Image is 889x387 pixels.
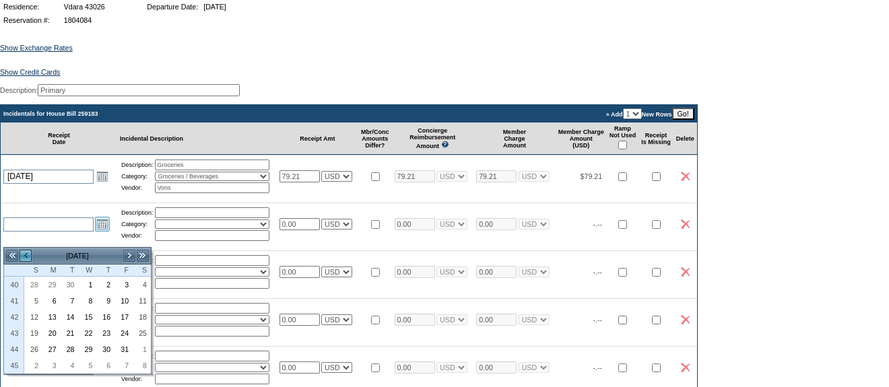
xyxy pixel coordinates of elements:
td: Vendor: [121,182,154,193]
a: 31 [115,342,132,357]
a: 29 [43,277,60,292]
td: Wednesday, October 15, 2025 [79,309,97,325]
input: Go! [672,108,694,120]
td: Wednesday, October 01, 2025 [79,277,97,293]
a: > [123,249,136,262]
a: 8 [133,358,150,373]
td: Sunday, October 05, 2025 [24,293,42,309]
td: Thursday, October 02, 2025 [96,277,114,293]
td: Sunday, October 26, 2025 [24,341,42,357]
td: Tuesday, November 04, 2025 [61,357,79,374]
td: Category: [121,172,154,181]
a: 1 [79,277,96,292]
td: » Add New Rows [392,105,697,122]
td: Monday, September 29, 2025 [42,277,61,293]
td: Receipt Amt [277,122,359,155]
td: Thursday, October 16, 2025 [96,309,114,325]
td: Thursday, November 06, 2025 [96,357,114,374]
span: -.-- [593,316,603,324]
td: Ramp Not Used [607,122,639,155]
a: 28 [61,342,78,357]
td: Residence: [1,1,61,13]
a: 30 [61,277,78,292]
th: 45 [4,357,24,374]
td: Monday, November 03, 2025 [42,357,61,374]
td: Member Charge Amount (USD) [556,122,607,155]
a: << [5,249,19,262]
a: 1 [133,342,150,357]
td: Friday, October 10, 2025 [114,293,133,309]
a: 21 [61,326,78,341]
a: 3 [43,358,60,373]
th: 44 [4,341,24,357]
td: Saturday, November 08, 2025 [133,357,151,374]
a: 15 [79,310,96,324]
a: 5 [79,358,96,373]
td: Receipt Is Missing [638,122,673,155]
span: -.-- [593,220,603,228]
td: Friday, October 31, 2025 [114,341,133,357]
td: Category: [121,219,154,229]
th: Thursday [96,265,114,277]
td: Incidental Description [117,122,277,155]
img: icon_delete2.gif [681,363,690,372]
th: Tuesday [61,265,79,277]
img: icon_delete2.gif [681,267,690,277]
td: Friday, October 03, 2025 [114,277,133,293]
th: Monday [42,265,61,277]
td: Departure Date: [145,1,200,13]
a: 7 [115,358,132,373]
a: 24 [115,326,132,341]
td: Saturday, October 25, 2025 [133,325,151,341]
td: Tuesday, October 14, 2025 [61,309,79,325]
th: 41 [4,293,24,309]
td: Monday, October 13, 2025 [42,309,61,325]
a: 13 [43,310,60,324]
a: 26 [25,342,42,357]
a: 28 [25,277,42,292]
span: -.-- [593,268,603,276]
td: Vdara 43026 [62,1,125,13]
a: 8 [79,293,96,308]
a: 17 [115,310,132,324]
img: questionMark_lightBlue.gif [441,141,449,148]
a: 23 [97,326,114,341]
img: icon_delete2.gif [681,219,690,229]
a: 20 [43,326,60,341]
a: 2 [25,358,42,373]
td: Saturday, November 01, 2025 [133,341,151,357]
th: 43 [4,325,24,341]
a: 16 [97,310,114,324]
td: Friday, October 24, 2025 [114,325,133,341]
th: Wednesday [79,265,97,277]
td: Thursday, October 30, 2025 [96,341,114,357]
td: Sunday, November 02, 2025 [24,357,42,374]
td: Monday, October 27, 2025 [42,341,61,357]
td: Friday, October 17, 2025 [114,309,133,325]
a: 12 [25,310,42,324]
th: Sunday [24,265,42,277]
td: Member Charge Amount [473,122,556,155]
td: Sunday, September 28, 2025 [24,277,42,293]
td: Monday, October 20, 2025 [42,325,61,341]
a: 29 [79,342,96,357]
td: Wednesday, November 05, 2025 [79,357,97,374]
a: 3 [115,277,132,292]
a: 25 [133,326,150,341]
td: Mbr/Conc Amounts Differ? [358,122,392,155]
a: 9 [97,293,114,308]
a: 4 [61,358,78,373]
td: Tuesday, October 28, 2025 [61,341,79,357]
span: -.-- [593,363,603,372]
td: Friday, November 07, 2025 [114,357,133,374]
th: Saturday [133,265,151,277]
th: 40 [4,277,24,293]
a: 6 [43,293,60,308]
a: < [19,249,32,262]
td: Sunday, October 19, 2025 [24,325,42,341]
td: Saturday, October 04, 2025 [133,277,151,293]
a: Open the calendar popup. [95,169,110,184]
th: 42 [4,309,24,325]
a: 10 [115,293,132,308]
td: Delete [673,122,697,155]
